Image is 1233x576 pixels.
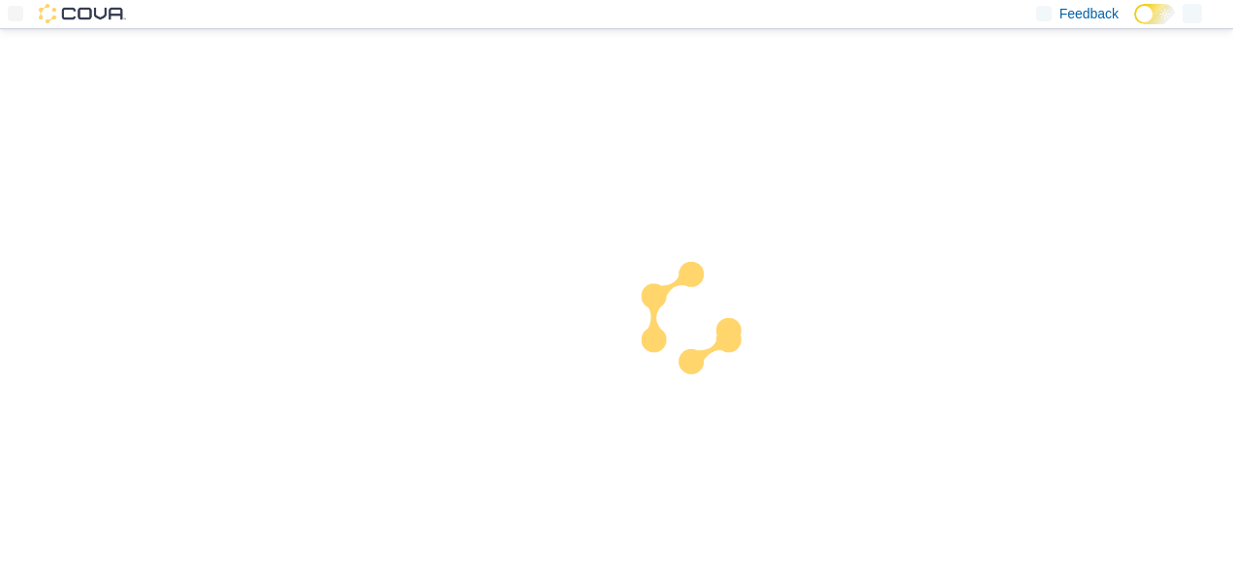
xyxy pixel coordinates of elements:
[1134,4,1175,24] input: Dark Mode
[616,247,762,393] img: cova-loader
[1059,4,1119,23] span: Feedback
[1134,24,1135,25] span: Dark Mode
[39,4,126,23] img: Cova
